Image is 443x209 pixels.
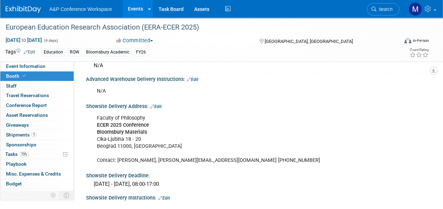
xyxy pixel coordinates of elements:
[6,83,17,89] span: Staff
[158,196,170,201] a: Edit
[6,181,22,186] span: Budget
[5,37,42,43] span: [DATE] [DATE]
[31,132,37,137] span: 1
[42,49,65,56] div: Education
[6,142,36,147] span: Sponsorships
[0,140,74,150] a: Sponsorships
[408,2,422,16] img: Matt Hambridge
[150,104,162,109] a: Edit
[114,37,156,44] button: Committed
[86,192,429,202] div: Showsite Delivery Instructions:
[86,170,429,179] div: Showsite Delivery Deadline:
[367,3,399,15] a: Search
[0,71,74,81] a: Booth
[20,37,27,43] span: to
[6,122,29,128] span: Giveaways
[412,38,429,43] div: In-Person
[60,191,74,200] td: Toggle Event Tabs
[404,38,411,43] img: Format-Inperson.png
[6,93,49,98] span: Travel Reservations
[23,74,26,78] i: Booth reservation complete
[0,179,74,189] a: Budget
[0,159,74,169] a: Playbook
[0,91,74,100] a: Travel Reservations
[6,161,26,167] span: Playbook
[91,179,424,190] div: [DATE] - [DATE], 08:00-17:00
[0,62,74,71] a: Event Information
[0,110,74,120] a: Asset Reservations
[6,171,61,177] span: Misc. Expenses & Credits
[0,120,74,130] a: Giveaways
[6,6,41,13] img: ExhibitDay
[367,37,429,47] div: Event Format
[5,48,35,56] td: Tags
[24,50,35,55] a: Edit
[6,102,47,108] span: Conference Report
[5,151,29,157] span: Tasks
[68,49,81,56] div: ROW
[91,60,424,71] div: N/A
[92,111,361,168] div: Faculty of Philosophy Cika-Ljubina 18 - 20 Beograd 11000, [GEOGRAPHIC_DATA] Contact: [PERSON_NAME...
[43,38,58,43] span: (4 days)
[187,77,198,82] a: Edit
[47,191,60,200] td: Personalize Event Tab Strip
[6,112,48,118] span: Asset Reservations
[0,189,74,198] a: ROI, Objectives & ROO
[84,49,131,56] div: Bloomsbury Academic
[0,150,74,159] a: Tasks73%
[6,63,45,69] span: Event Information
[86,74,429,83] div: Advanced Warehouse Delivery Instructions:
[0,81,74,91] a: Staff
[6,191,53,196] span: ROI, Objectives & ROO
[6,73,27,79] span: Booth
[3,21,393,34] div: European Education Research Association (EERA-ECER 2025)
[86,101,429,110] div: Showsite Delivery Address:
[6,132,37,138] span: Shipments
[92,84,361,98] div: N/A
[410,48,429,52] div: Event Rating
[19,152,29,157] span: 73%
[0,130,74,140] a: Shipments1
[97,129,147,135] b: Bloomsbury Materials
[0,101,74,110] a: Conference Report
[97,122,149,128] b: ECER 2025 Conference
[376,7,393,12] span: Search
[265,39,353,44] span: [GEOGRAPHIC_DATA], [GEOGRAPHIC_DATA]
[134,49,148,56] div: FY26
[0,169,74,179] a: Misc. Expenses & Credits
[49,6,112,12] span: A&P Conference Workspace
